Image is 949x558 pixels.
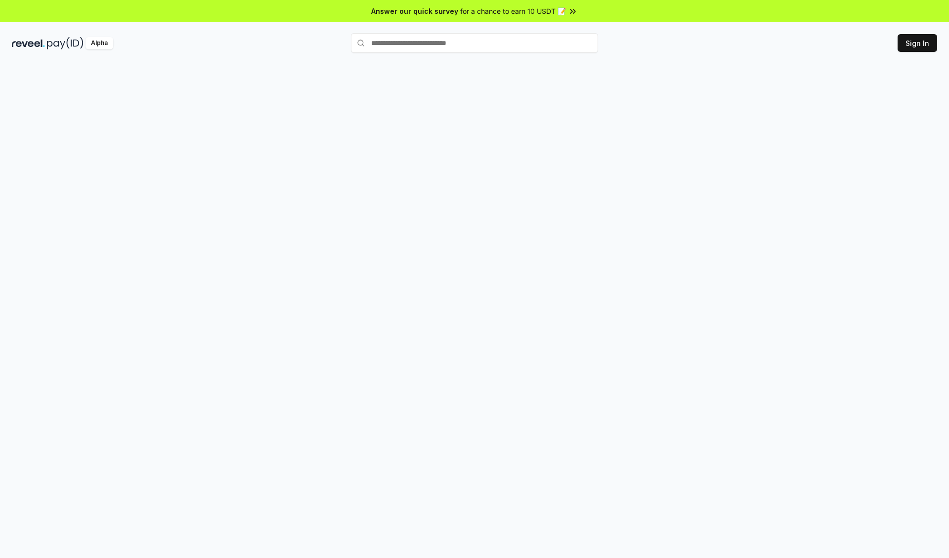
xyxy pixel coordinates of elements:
button: Sign In [898,34,937,52]
span: for a chance to earn 10 USDT 📝 [460,6,566,16]
img: reveel_dark [12,37,45,49]
img: pay_id [47,37,84,49]
span: Answer our quick survey [371,6,458,16]
div: Alpha [86,37,113,49]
